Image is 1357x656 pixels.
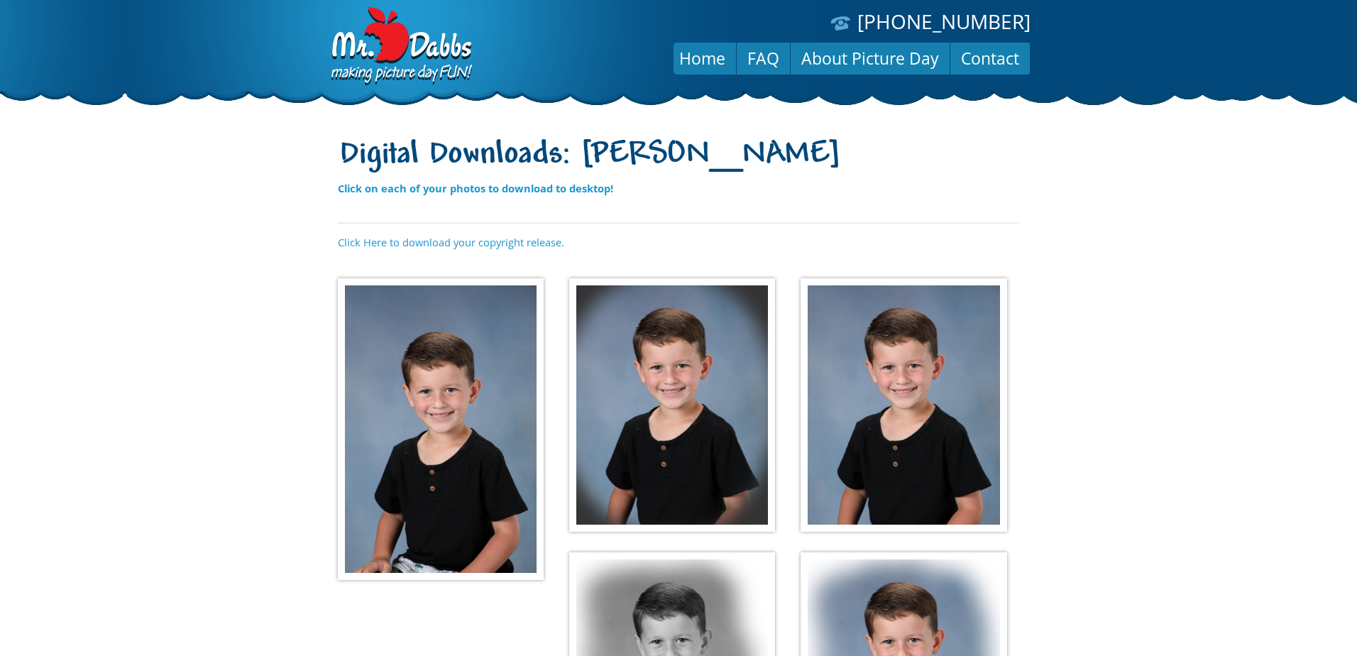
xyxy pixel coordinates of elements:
[338,181,613,195] strong: Click on each of your photos to download to desktop!
[737,41,790,75] a: FAQ
[791,41,950,75] a: About Picture Day
[950,41,1030,75] a: Contact
[801,278,1006,532] img: 2924d7abb3116e6bc7b0a0.jpg
[669,41,736,75] a: Home
[338,278,544,580] img: 433c58200c9f8e9d04a50b.jpg
[569,278,775,532] img: 78fc4247de0582d5de6dbd.jpg
[338,235,564,249] a: Click Here to download your copyright release.
[857,8,1031,35] a: [PHONE_NUMBER]
[338,137,1019,175] h1: Digital Downloads: [PERSON_NAME]
[326,7,474,87] img: Dabbs Company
